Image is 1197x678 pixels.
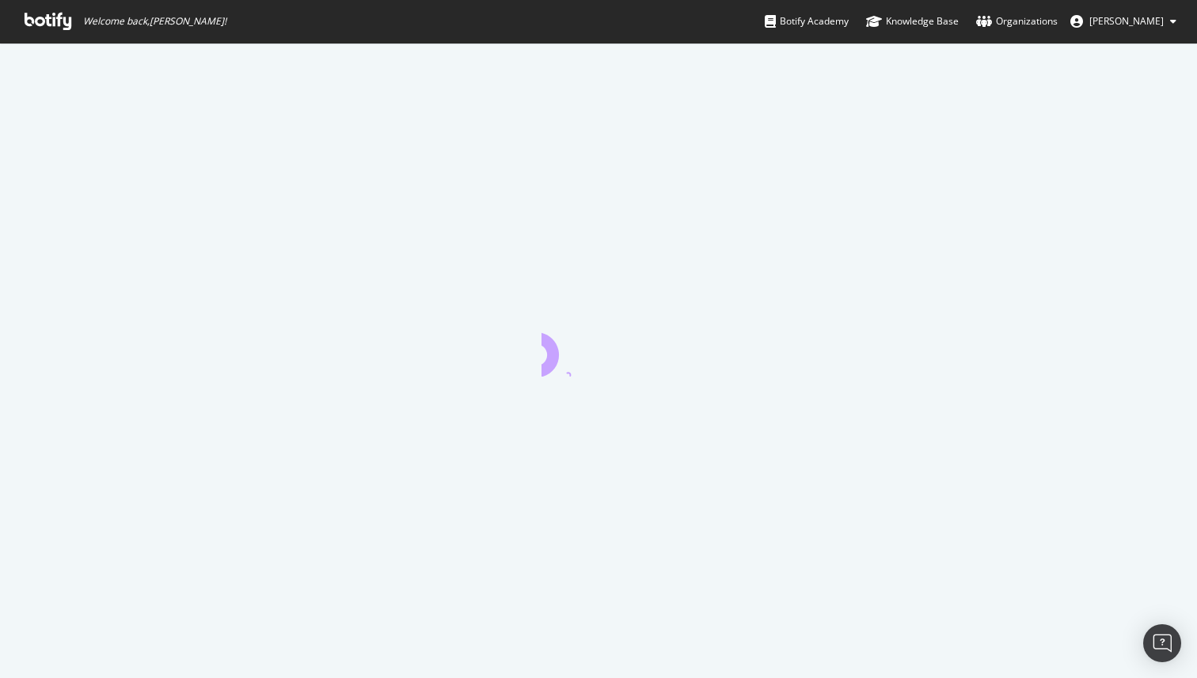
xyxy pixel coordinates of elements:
div: Organizations [976,13,1058,29]
button: [PERSON_NAME] [1058,9,1189,34]
div: Open Intercom Messenger [1143,624,1181,662]
span: Welcome back, [PERSON_NAME] ! [83,15,226,28]
div: Botify Academy [765,13,849,29]
div: animation [541,320,655,377]
div: Knowledge Base [866,13,959,29]
span: Prabal Partap [1089,14,1164,28]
